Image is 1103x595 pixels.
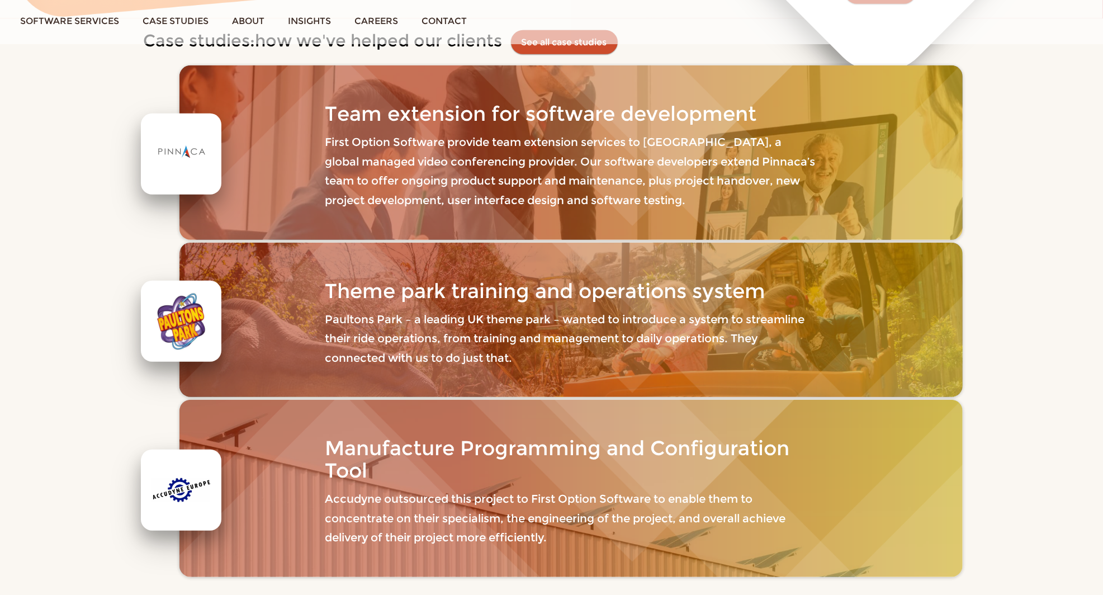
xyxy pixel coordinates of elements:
h3: Manufacture Programming and Configuration Tool [325,437,817,481]
p: First Option Software provide team extension services to [GEOGRAPHIC_DATA], a global managed vide... [325,133,817,210]
a: Theme park training and operations system Paultons Park – a leading UK theme park – wanted to int... [179,243,962,398]
p: Paultons Park – a leading UK theme park – wanted to introduce a system to streamline their ride o... [325,310,817,367]
a: Manufacture Programming and Configuration Tool Accudyne outsourced this project to First Option S... [179,400,962,577]
a: See all case studies [522,37,607,48]
h3: Theme park training and operations system [325,280,817,303]
h3: Team extension for software development [325,103,817,125]
p: Accudyne outsourced this project to First Option Software to enable them to concentrate on their ... [325,489,817,547]
a: Team extension for software development First Option Software provide team extension services to ... [179,65,962,239]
